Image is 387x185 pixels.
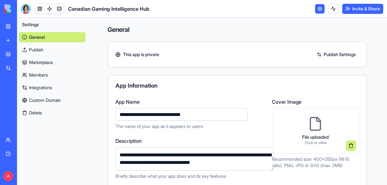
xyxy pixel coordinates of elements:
p: File uploaded [302,134,329,140]
div: App Information [115,83,359,89]
a: Publish Settings [314,49,359,60]
label: Cover Image [272,98,359,106]
button: Invite & Share [342,4,383,14]
img: logo [4,4,44,13]
span: Canadian Gaming Intelligence Hub [68,5,150,13]
button: Settings [19,20,85,30]
p: Recommended size: 400x250px (16:10 ratio). PNG, JPG or SVG (max. 2MB) [272,156,359,169]
a: Publish [19,45,85,55]
a: Members [19,70,85,80]
p: Briefly describe what your app does and its key features [115,173,274,179]
a: Marketplace [19,57,85,67]
span: This app is private [123,51,159,58]
h4: General [108,25,367,34]
div: File uploadedClick to view [272,108,359,153]
button: Delete [19,108,85,118]
label: App Name [115,98,264,106]
a: General [19,32,85,42]
p: The name of your app as it appears to users [115,123,264,130]
span: A [3,171,13,181]
a: Custom Domain [19,95,85,105]
p: Click to view [302,140,329,145]
a: Integrations [19,83,85,93]
span: Settings [22,21,39,28]
label: Description [115,137,274,145]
